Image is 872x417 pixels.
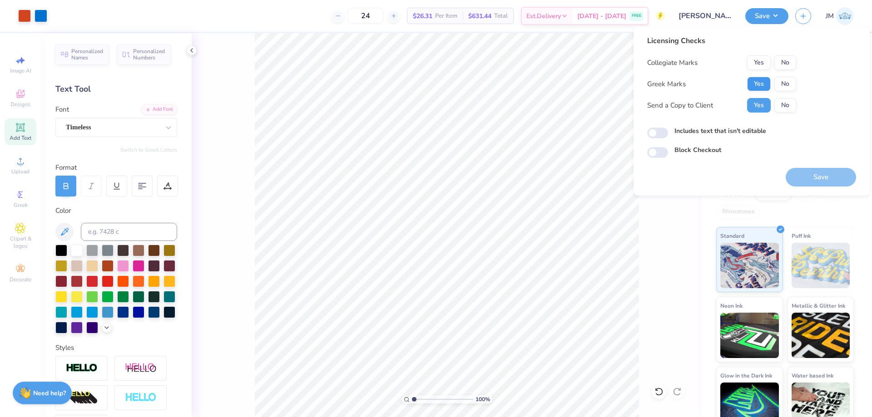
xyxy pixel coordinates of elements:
img: Stroke [66,363,98,373]
div: Add Font [141,104,177,115]
span: Puff Ink [792,231,811,240]
span: Water based Ink [792,371,833,380]
span: Metallic & Glitter Ink [792,301,845,310]
div: Licensing Checks [647,35,796,46]
span: 100 % [476,395,490,403]
input: Untitled Design [672,7,738,25]
img: Joshua Macky Gaerlan [836,7,854,25]
span: Neon Ink [720,301,743,310]
label: Block Checkout [674,145,721,155]
div: Collegiate Marks [647,58,698,68]
div: Send a Copy to Client [647,100,713,111]
button: No [774,98,796,113]
span: Standard [720,231,744,240]
span: [DATE] - [DATE] [577,11,626,21]
div: Text Tool [55,83,177,95]
span: $26.31 [413,11,432,21]
span: Est. Delivery [526,11,561,21]
span: Designs [10,101,30,108]
div: Rhinestones [716,205,760,219]
span: Add Text [10,134,31,142]
button: Yes [747,77,771,91]
img: 3d Illusion [66,391,98,405]
span: Clipart & logos [5,235,36,250]
button: No [774,55,796,70]
span: Personalized Names [71,48,104,61]
img: Shadow [125,363,157,374]
span: Total [494,11,508,21]
span: Personalized Numbers [133,48,165,61]
span: JM [826,11,834,21]
span: Glow in the Dark Ink [720,371,772,380]
img: Metallic & Glitter Ink [792,313,850,358]
img: Puff Ink [792,243,850,288]
div: Format [55,162,178,173]
div: Greek Marks [647,79,686,89]
strong: Need help? [33,389,66,397]
button: Yes [747,98,771,113]
label: Font [55,104,69,115]
span: Decorate [10,276,31,283]
img: Negative Space [125,392,157,403]
input: – – [348,8,383,24]
button: Switch to Greek Letters [120,146,177,153]
span: Greek [14,201,28,209]
img: Neon Ink [720,313,779,358]
img: Standard [720,243,779,288]
div: Styles [55,343,177,353]
span: Per Item [435,11,457,21]
a: JM [826,7,854,25]
span: $631.44 [468,11,491,21]
button: Save [745,8,788,24]
span: Image AI [10,67,31,74]
div: Color [55,206,177,216]
span: Upload [11,168,30,175]
span: FREE [632,13,641,19]
input: e.g. 7428 c [81,223,177,241]
button: Yes [747,55,771,70]
label: Includes text that isn't editable [674,126,766,136]
button: No [774,77,796,91]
